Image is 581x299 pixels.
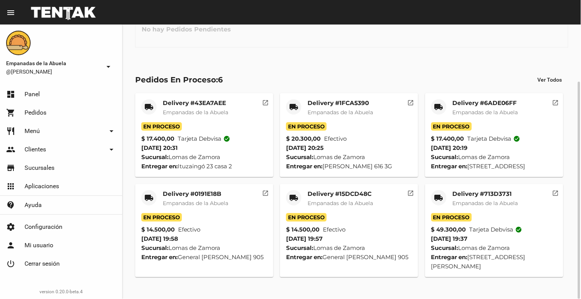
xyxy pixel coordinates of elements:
[141,163,178,170] strong: Entregar en:
[431,253,557,271] div: [STREET_ADDRESS][PERSON_NAME]
[323,225,345,234] span: Efectivo
[6,59,101,68] span: Empanadas de la Abuela
[552,98,559,105] mat-icon: open_in_new
[141,225,175,234] strong: $ 14.500,00
[286,153,313,161] strong: Sucursal:
[25,260,60,268] span: Cerrar sesión
[178,225,201,234] span: Efectivo
[286,235,322,242] span: [DATE] 19:57
[141,235,178,242] span: [DATE] 19:58
[286,163,322,170] strong: Entregar en:
[25,242,53,249] span: Mi usuario
[141,134,174,143] strong: $ 17.400,00
[453,200,518,207] span: Empanadas de la Abuela
[163,109,228,116] span: Empanadas de la Abuela
[286,153,412,162] div: Lomas de Zamora
[453,190,518,198] mat-card-title: Delivery #713D3731
[6,163,15,172] mat-icon: store
[286,243,412,253] div: Lomas de Zamora
[141,213,182,222] span: En Proceso
[107,127,116,136] mat-icon: arrow_drop_down
[552,189,559,195] mat-icon: open_in_new
[104,62,113,71] mat-icon: arrow_drop_down
[6,90,15,99] mat-icon: dashboard
[25,182,59,190] span: Aplicaciones
[286,134,321,143] strong: $ 20.300,00
[25,90,40,98] span: Panel
[6,127,15,136] mat-icon: restaurant
[286,253,322,261] strong: Entregar en:
[286,144,324,151] span: [DATE] 20:25
[6,222,15,232] mat-icon: settings
[178,134,231,143] span: Tarjeta debvisa
[6,8,15,17] mat-icon: menu
[431,153,557,162] div: Lomas de Zamora
[6,108,15,117] mat-icon: shopping_cart
[286,225,319,234] strong: $ 14.500,00
[286,213,327,222] span: En Proceso
[516,226,522,233] mat-icon: check_circle
[6,68,101,76] span: @[PERSON_NAME]
[431,153,458,161] strong: Sucursal:
[431,243,557,253] div: Lomas de Zamora
[6,182,15,191] mat-icon: apps
[6,259,15,268] mat-icon: power_settings_new
[6,31,31,55] img: f0136945-ed32-4f7c-91e3-a375bc4bb2c5.png
[431,235,468,242] span: [DATE] 19:37
[514,135,520,142] mat-icon: check_circle
[532,73,568,87] button: Ver Todos
[289,102,298,112] mat-icon: local_shipping
[468,134,520,143] span: Tarjeta debvisa
[141,243,267,253] div: Lomas de Zamora
[286,162,412,171] div: [PERSON_NAME] 616 3G
[144,193,154,202] mat-icon: local_shipping
[286,244,313,251] strong: Sucursal:
[25,146,46,153] span: Clientes
[25,164,54,172] span: Sucursales
[434,193,444,202] mat-icon: local_shipping
[141,153,169,161] strong: Sucursal:
[434,102,444,112] mat-icon: local_shipping
[6,288,116,296] div: version 0.20.0-beta.4
[107,145,116,154] mat-icon: arrow_drop_down
[407,98,414,105] mat-icon: open_in_new
[453,109,518,116] span: Empanadas de la Abuela
[141,162,267,171] div: Ituzaingó 23 casa 2
[25,201,42,209] span: Ayuda
[141,253,267,262] div: General [PERSON_NAME] 905
[431,213,472,222] span: En Proceso
[163,99,228,107] mat-card-title: Delivery #43EA7AEE
[6,145,15,154] mat-icon: people
[431,225,466,234] strong: $ 49.300,00
[289,193,298,202] mat-icon: local_shipping
[224,135,231,142] mat-icon: check_circle
[218,75,223,84] span: 6
[431,122,472,131] span: En Proceso
[25,223,62,231] span: Configuración
[25,127,40,135] span: Menú
[286,253,412,262] div: General [PERSON_NAME] 905
[308,109,373,116] span: Empanadas de la Abuela
[431,253,468,261] strong: Entregar en:
[163,200,228,207] span: Empanadas de la Abuela
[324,134,347,143] span: Efectivo
[308,99,373,107] mat-card-title: Delivery #1FCA5390
[470,225,522,234] span: Tarjeta debvisa
[308,200,373,207] span: Empanadas de la Abuela
[141,244,169,251] strong: Sucursal:
[431,244,458,251] strong: Sucursal:
[141,153,267,162] div: Lomas de Zamora
[308,190,373,198] mat-card-title: Delivery #15DCD48C
[141,122,182,131] span: En Proceso
[144,102,154,112] mat-icon: local_shipping
[6,241,15,250] mat-icon: person
[262,189,269,195] mat-icon: open_in_new
[141,253,178,261] strong: Entregar en:
[453,99,518,107] mat-card-title: Delivery #6ADE06FF
[407,189,414,195] mat-icon: open_in_new
[25,109,46,117] span: Pedidos
[262,98,269,105] mat-icon: open_in_new
[136,18,237,41] h3: No hay Pedidos Pendientes
[286,122,327,131] span: En Proceso
[6,200,15,210] mat-icon: contact_support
